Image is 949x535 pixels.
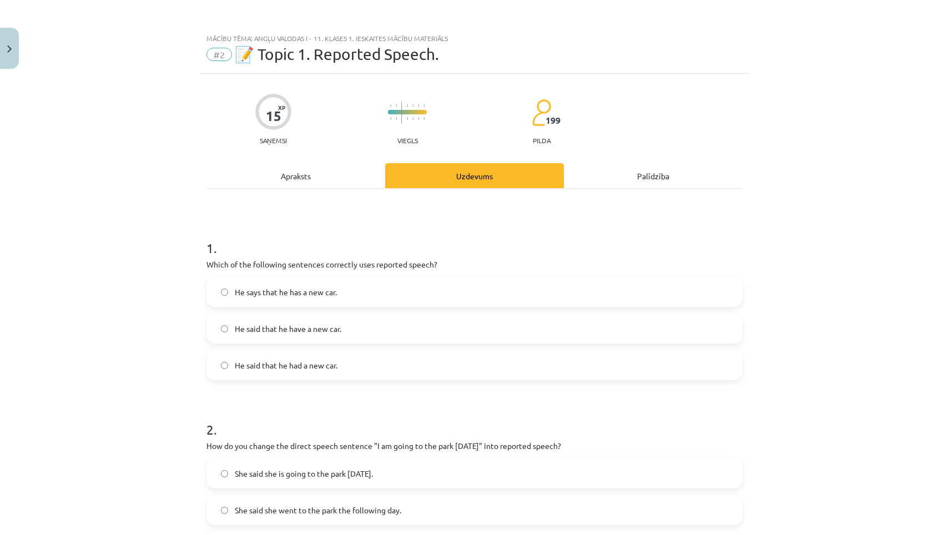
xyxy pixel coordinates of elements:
[390,104,391,107] img: icon-short-line-57e1e144782c952c97e751825c79c345078a6d821885a25fce030b3d8c18986b.svg
[412,117,413,120] img: icon-short-line-57e1e144782c952c97e751825c79c345078a6d821885a25fce030b3d8c18986b.svg
[235,45,439,63] span: 📝 Topic 1. Reported Speech.
[206,221,743,255] h1: 1 .
[412,104,413,107] img: icon-short-line-57e1e144782c952c97e751825c79c345078a6d821885a25fce030b3d8c18986b.svg
[418,117,419,120] img: icon-short-line-57e1e144782c952c97e751825c79c345078a6d821885a25fce030b3d8c18986b.svg
[221,362,228,369] input: He said that he had a new car.
[546,115,561,125] span: 199
[390,117,391,120] img: icon-short-line-57e1e144782c952c97e751825c79c345078a6d821885a25fce030b3d8c18986b.svg
[206,163,385,188] div: Apraksts
[396,117,397,120] img: icon-short-line-57e1e144782c952c97e751825c79c345078a6d821885a25fce030b3d8c18986b.svg
[206,440,743,452] p: How do you change the direct speech sentence "I am going to the park [DATE]" into reported speech?
[221,325,228,332] input: He said that he have a new car.
[396,104,397,107] img: icon-short-line-57e1e144782c952c97e751825c79c345078a6d821885a25fce030b3d8c18986b.svg
[418,104,419,107] img: icon-short-line-57e1e144782c952c97e751825c79c345078a6d821885a25fce030b3d8c18986b.svg
[235,468,373,480] span: She said she is going to the park [DATE].
[206,48,232,61] span: #2
[206,402,743,437] h1: 2 .
[221,289,228,296] input: He says that he has a new car.
[221,470,228,477] input: She said she is going to the park [DATE].
[266,108,281,124] div: 15
[235,504,401,516] span: She said she went to the park the following day.
[423,117,425,120] img: icon-short-line-57e1e144782c952c97e751825c79c345078a6d821885a25fce030b3d8c18986b.svg
[235,323,341,335] span: He said that he have a new car.
[401,102,402,123] img: icon-long-line-d9ea69661e0d244f92f715978eff75569469978d946b2353a9bb055b3ed8787d.svg
[255,137,291,144] p: Saņemsi
[532,99,551,127] img: students-c634bb4e5e11cddfef0936a35e636f08e4e9abd3cc4e673bd6f9a4125e45ecb1.svg
[407,104,408,107] img: icon-short-line-57e1e144782c952c97e751825c79c345078a6d821885a25fce030b3d8c18986b.svg
[221,507,228,514] input: She said she went to the park the following day.
[564,163,743,188] div: Palīdzība
[235,286,337,298] span: He says that he has a new car.
[407,117,408,120] img: icon-short-line-57e1e144782c952c97e751825c79c345078a6d821885a25fce030b3d8c18986b.svg
[206,34,743,42] div: Mācību tēma: Angļu valodas i - 11. klases 1. ieskaites mācību materiāls
[423,104,425,107] img: icon-short-line-57e1e144782c952c97e751825c79c345078a6d821885a25fce030b3d8c18986b.svg
[385,163,564,188] div: Uzdevums
[278,104,285,110] span: XP
[206,259,743,270] p: Which of the following sentences correctly uses reported speech?
[533,137,551,144] p: pilda
[7,46,12,53] img: icon-close-lesson-0947bae3869378f0d4975bcd49f059093ad1ed9edebbc8119c70593378902aed.svg
[235,360,337,371] span: He said that he had a new car.
[397,137,418,144] p: Viegls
